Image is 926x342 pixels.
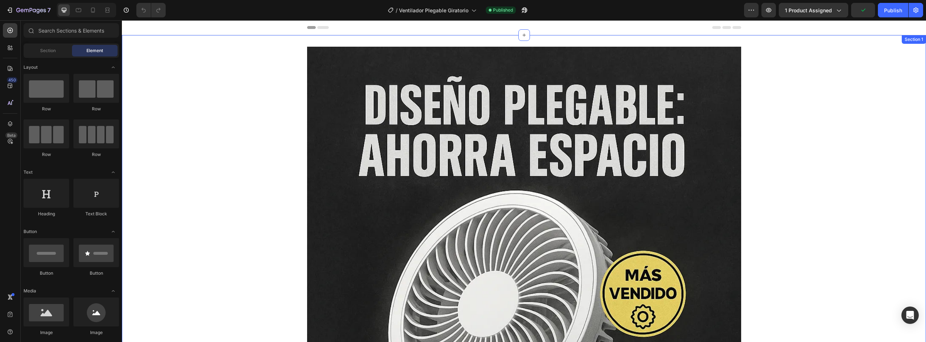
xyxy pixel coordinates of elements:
[73,106,119,112] div: Row
[24,329,69,336] div: Image
[24,169,33,176] span: Text
[136,3,166,17] div: Undo/Redo
[24,106,69,112] div: Row
[901,307,919,324] div: Open Intercom Messenger
[73,329,119,336] div: Image
[24,64,38,71] span: Layout
[785,7,832,14] span: 1 product assigned
[24,288,36,294] span: Media
[107,62,119,73] span: Toggle open
[40,47,56,54] span: Section
[779,3,848,17] button: 1 product assigned
[884,7,902,14] div: Publish
[107,226,119,237] span: Toggle open
[122,20,926,342] iframe: Design area
[47,6,51,14] p: 7
[24,211,69,217] div: Heading
[86,47,103,54] span: Element
[399,7,468,14] span: Ventilador Plegable Giratorio
[7,77,17,83] div: 450
[5,132,17,138] div: Beta
[107,285,119,297] span: Toggle open
[24,228,37,235] span: Button
[24,23,119,38] input: Search Sections & Elements
[396,7,398,14] span: /
[73,151,119,158] div: Row
[493,7,513,13] span: Published
[73,270,119,276] div: Button
[73,211,119,217] div: Text Block
[24,270,69,276] div: Button
[3,3,54,17] button: 7
[878,3,908,17] button: Publish
[24,151,69,158] div: Row
[107,166,119,178] span: Toggle open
